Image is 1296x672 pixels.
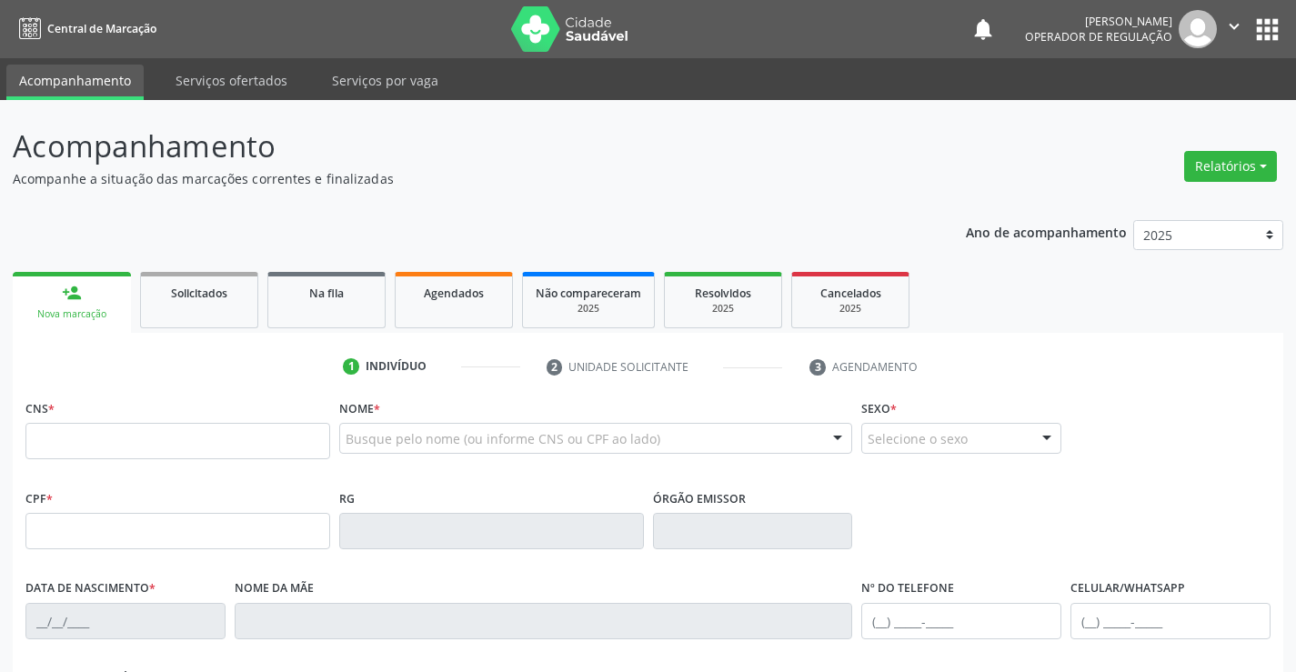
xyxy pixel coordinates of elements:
label: Nome [339,395,380,423]
span: Cancelados [820,286,881,301]
div: Nova marcação [25,307,118,321]
div: 1 [343,358,359,375]
label: Sexo [861,395,897,423]
div: Indivíduo [366,358,427,375]
a: Serviços por vaga [319,65,451,96]
input: (__) _____-_____ [1070,603,1271,639]
span: Na fila [309,286,344,301]
span: Central de Marcação [47,21,156,36]
label: Celular/WhatsApp [1070,575,1185,603]
label: Nº do Telefone [861,575,954,603]
div: 2025 [678,302,769,316]
button:  [1217,10,1251,48]
label: RG [339,485,355,513]
div: 2025 [805,302,896,316]
input: (__) _____-_____ [861,603,1061,639]
input: __/__/____ [25,603,226,639]
span: Resolvidos [695,286,751,301]
span: Agendados [424,286,484,301]
p: Acompanhamento [13,124,902,169]
label: CPF [25,485,53,513]
button: Relatórios [1184,151,1277,182]
label: Órgão emissor [653,485,746,513]
a: Acompanhamento [6,65,144,100]
button: notifications [970,16,996,42]
span: Solicitados [171,286,227,301]
p: Acompanhe a situação das marcações correntes e finalizadas [13,169,902,188]
img: img [1179,10,1217,48]
button: apps [1251,14,1283,45]
span: Não compareceram [536,286,641,301]
div: 2025 [536,302,641,316]
a: Central de Marcação [13,14,156,44]
span: Busque pelo nome (ou informe CNS ou CPF ao lado) [346,429,660,448]
span: Operador de regulação [1025,29,1172,45]
div: [PERSON_NAME] [1025,14,1172,29]
div: person_add [62,283,82,303]
a: Serviços ofertados [163,65,300,96]
label: CNS [25,395,55,423]
label: Nome da mãe [235,575,314,603]
i:  [1224,16,1244,36]
span: Selecione o sexo [868,429,968,448]
label: Data de nascimento [25,575,156,603]
p: Ano de acompanhamento [966,220,1127,243]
